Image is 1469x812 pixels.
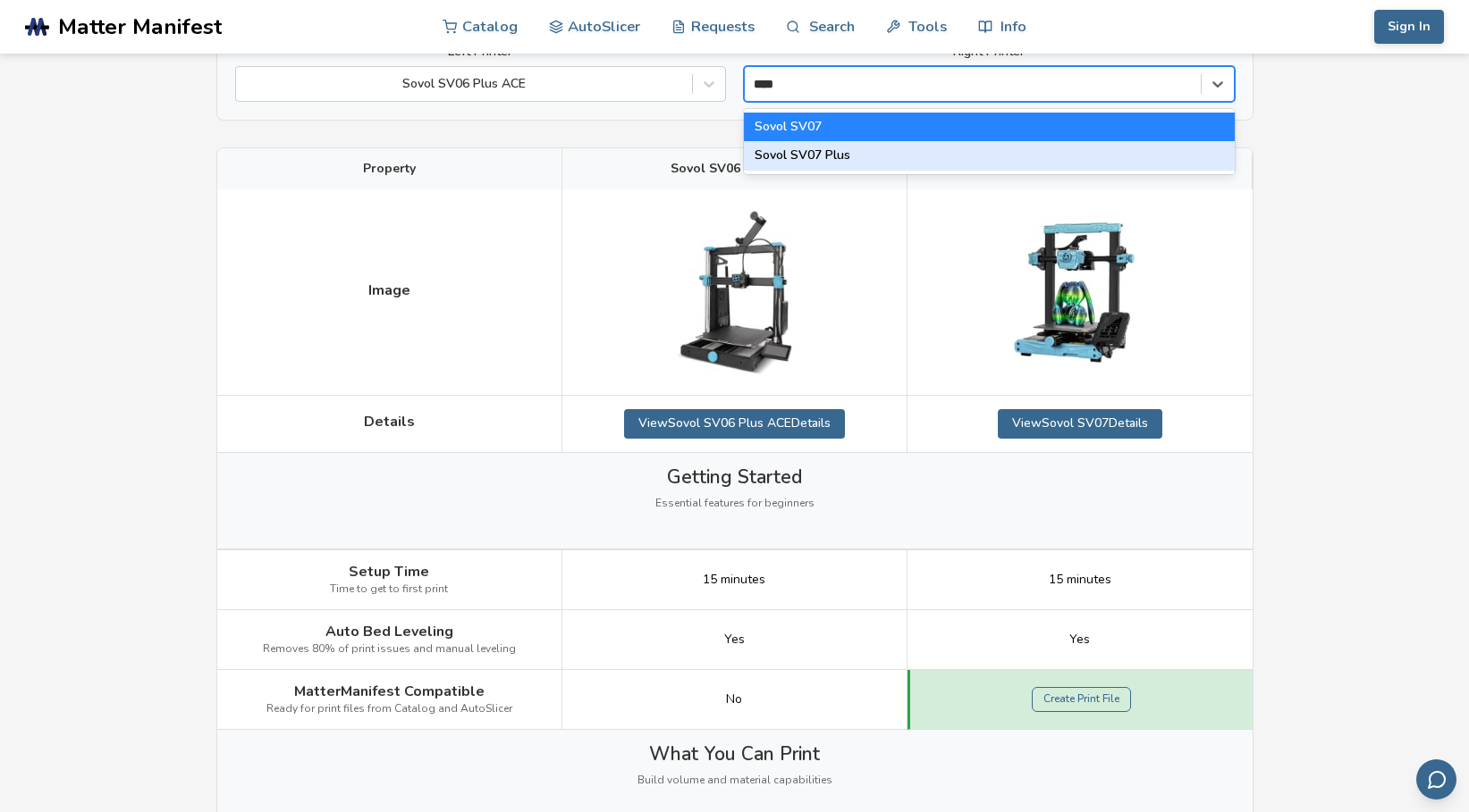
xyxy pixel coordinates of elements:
span: Ready for print files from Catalog and AutoSlicer [266,703,512,716]
span: Image [368,282,410,298]
span: Matter Manifest [58,14,222,39]
span: 15 minutes [1049,573,1111,587]
span: Sovol SV07 [1044,162,1114,176]
span: Removes 80% of print issues and manual leveling [263,643,516,656]
button: Send feedback via email [1416,759,1456,799]
span: Build volume and material capabilities [637,774,832,787]
div: Sovol SV07 [744,113,1235,141]
span: No [726,692,742,707]
a: Create Print File [1032,687,1131,712]
span: Yes [724,632,745,647]
img: Sovol SV07 [991,203,1169,381]
span: Essential features for beginners [655,498,815,510]
button: Sign In [1374,10,1444,44]
a: ViewSovol SV06 Plus ACEDetails [624,409,845,438]
input: Sovol SV06 Plus ACE [245,77,249,91]
div: Sovol SV07 Plus [744,141,1235,170]
span: Time to get to first print [330,583,448,596]
span: Yes [1069,632,1090,647]
span: Setup Time [349,564,429,580]
span: Getting Started [667,466,802,488]
span: Sovol SV06 Plus ACE [671,162,798,176]
label: Left Printer [235,45,726,59]
span: Auto Bed Leveling [325,624,453,640]
input: Sovol SV07Sovol SV07 Plus [754,77,784,91]
span: What You Can Print [649,743,820,765]
span: MatterManifest Compatible [294,683,485,699]
span: Property [363,162,416,176]
img: Sovol SV06 Plus ACE [645,203,823,381]
label: Right Printer [744,45,1235,59]
a: ViewSovol SV07Details [998,409,1162,438]
span: Details [364,414,415,430]
span: 15 minutes [703,573,765,587]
